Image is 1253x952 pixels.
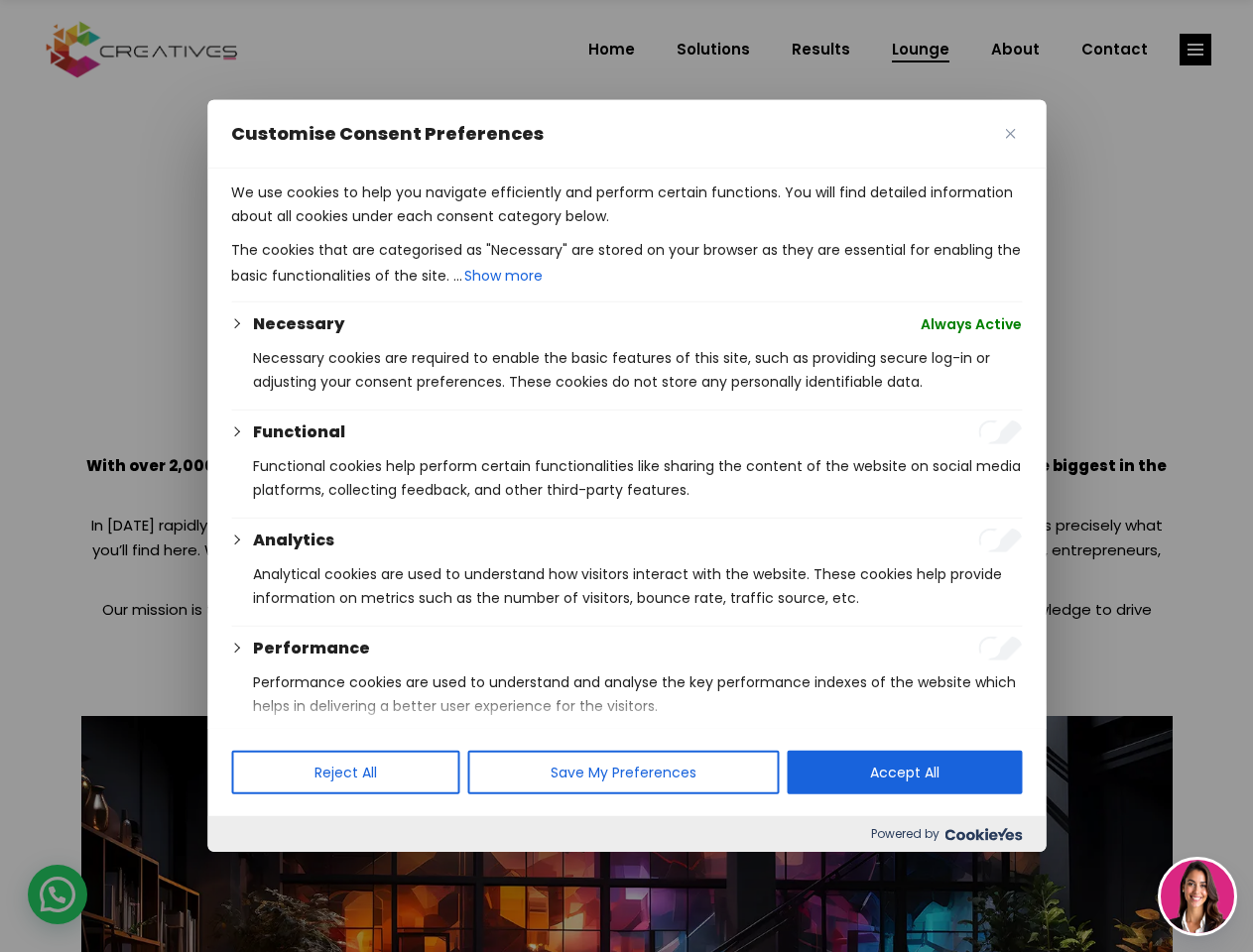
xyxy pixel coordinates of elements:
p: Necessary cookies are required to enable the basic features of this site, such as providing secur... [253,346,1022,394]
input: Enable Functional [978,420,1022,444]
img: agent [1161,860,1234,933]
div: Customise Consent Preferences [207,100,1046,852]
button: Performance [253,637,370,660]
p: We use cookies to help you navigate efficiently and perform certain functions. You will find deta... [231,180,1022,228]
p: Performance cookies are used to understand and analyse the key performance indexes of the website... [253,670,1022,718]
button: Show more [462,262,545,290]
span: Always Active [921,312,1022,336]
button: Reject All [231,751,459,794]
img: Close [1005,129,1015,139]
p: The cookies that are categorised as "Necessary" are stored on your browser as they are essential ... [231,238,1022,290]
button: Analytics [253,529,334,552]
p: Analytical cookies are used to understand how visitors interact with the website. These cookies h... [253,562,1022,610]
span: Customise Consent Preferences [231,122,544,146]
p: Functional cookies help perform certain functionalities like sharing the content of the website o... [253,454,1022,502]
img: Cookieyes logo [944,828,1022,841]
button: Functional [253,420,345,444]
input: Enable Performance [978,637,1022,660]
button: Save My Preferences [467,751,779,794]
button: Necessary [253,312,344,336]
div: Powered by [207,816,1046,852]
button: Close [998,122,1022,146]
button: Accept All [787,751,1022,794]
input: Enable Analytics [978,529,1022,552]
